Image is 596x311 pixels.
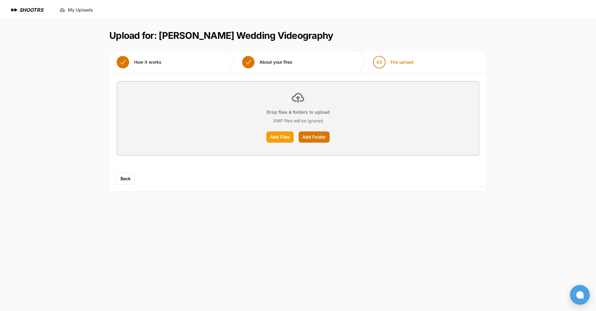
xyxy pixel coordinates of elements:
[68,7,93,13] span: My Uploads
[260,59,292,65] span: About your files
[109,30,333,41] h1: Upload for: [PERSON_NAME] Wedding Videography
[10,6,43,14] a: SHOOTRS SHOOTRS
[19,6,43,14] h1: SHOOTRS
[299,131,330,143] label: Add Folder
[266,131,294,143] label: Add Files
[10,6,19,14] img: SHOOTRS
[134,59,161,65] span: How it works
[391,59,413,65] span: File upload
[273,118,323,124] p: XMP files will be ignored
[117,173,134,184] button: Back
[377,59,382,65] span: 03
[109,51,169,73] button: How it works
[267,109,330,115] p: Drop files & folders to upload
[570,285,590,305] button: Open chat window
[120,176,131,182] span: Back
[366,51,421,73] button: 03 File upload
[235,51,300,73] button: About your files
[56,4,97,16] a: My Uploads
[479,183,484,190] div: v2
